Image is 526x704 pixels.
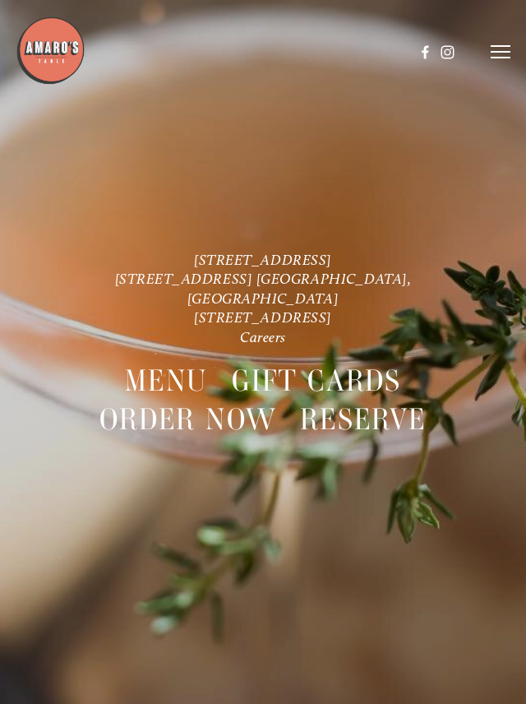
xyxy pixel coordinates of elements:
a: [STREET_ADDRESS] [194,308,332,326]
a: Order Now [99,401,276,438]
a: Careers [240,327,286,345]
a: [STREET_ADDRESS] [194,251,332,268]
img: Amaro's Table [16,16,85,86]
a: Gift Cards [232,362,401,400]
a: [STREET_ADDRESS] [GEOGRAPHIC_DATA], [GEOGRAPHIC_DATA] [115,270,415,306]
a: Menu [125,362,208,400]
span: Gift Cards [232,362,401,401]
span: Order Now [99,401,276,439]
span: Menu [125,362,208,401]
span: Reserve [300,401,427,439]
a: Reserve [300,401,427,438]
